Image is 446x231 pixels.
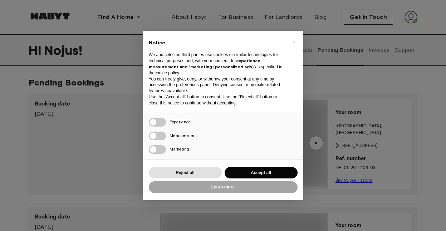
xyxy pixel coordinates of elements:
button: Accept all [225,167,298,179]
span: × [293,38,295,46]
button: Close this notice [288,36,300,48]
span: Experience [170,119,191,124]
button: Learn more [149,181,298,193]
span: Marketing [170,146,189,152]
p: You can freely give, deny, or withdraw your consent at any time by accessing the preferences pane... [149,76,286,94]
h2: Notice [149,39,286,46]
span: Measurement [170,133,197,138]
p: We and selected third parties use cookies or similar technologies for technical purposes and, wit... [149,52,286,76]
a: cookie policy [155,70,179,75]
p: Use the “Accept all” button to consent. Use the “Reject all” button or close this notice to conti... [149,94,286,106]
strong: experience, measurement and “marketing (personalized ads)” [149,58,261,69]
button: Reject all [149,167,222,179]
